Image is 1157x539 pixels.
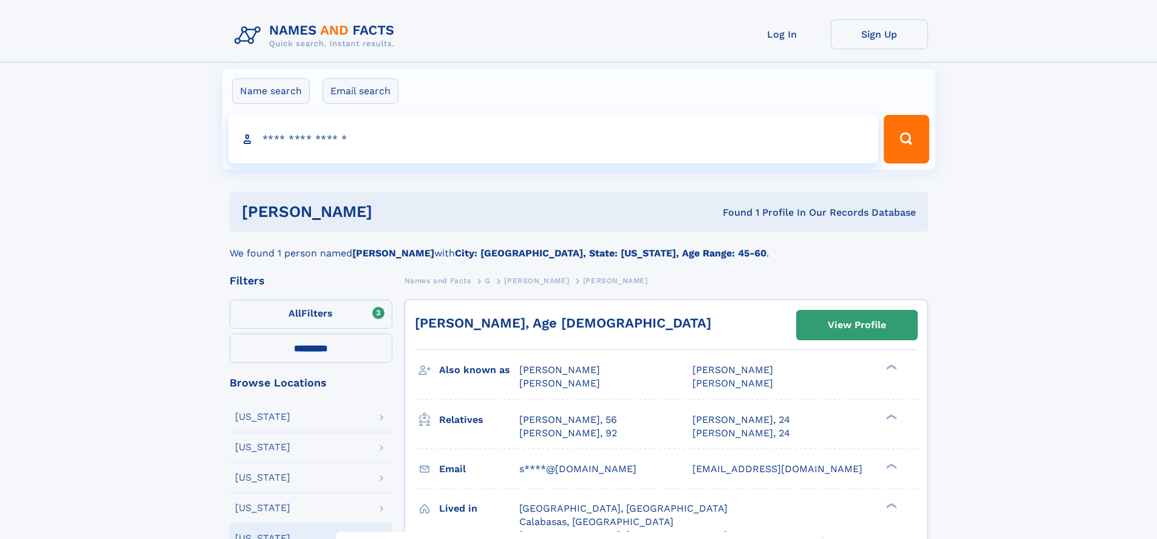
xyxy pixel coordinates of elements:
[692,413,790,427] a: [PERSON_NAME], 24
[485,273,491,288] a: G
[230,232,928,261] div: We found 1 person named with .
[797,311,917,340] a: View Profile
[883,413,898,421] div: ❯
[228,115,879,163] input: search input
[439,459,519,479] h3: Email
[230,377,392,388] div: Browse Locations
[504,273,569,288] a: [PERSON_NAME]
[519,427,617,440] a: [PERSON_NAME], 92
[883,363,898,371] div: ❯
[883,462,898,470] div: ❯
[235,503,290,513] div: [US_STATE]
[230,275,392,286] div: Filters
[232,78,310,104] label: Name search
[504,276,569,285] span: [PERSON_NAME]
[828,311,886,339] div: View Profile
[352,247,434,259] b: [PERSON_NAME]
[323,78,398,104] label: Email search
[734,19,831,49] a: Log In
[692,364,773,376] span: [PERSON_NAME]
[235,412,290,422] div: [US_STATE]
[692,427,790,440] a: [PERSON_NAME], 24
[692,463,862,475] span: [EMAIL_ADDRESS][DOMAIN_NAME]
[288,307,301,319] span: All
[439,498,519,519] h3: Lived in
[230,300,392,329] label: Filters
[439,410,519,430] h3: Relatives
[455,247,766,259] b: City: [GEOGRAPHIC_DATA], State: [US_STATE], Age Range: 45-60
[583,276,648,285] span: [PERSON_NAME]
[485,276,491,285] span: G
[547,206,916,219] div: Found 1 Profile In Our Records Database
[439,360,519,380] h3: Also known as
[230,19,404,52] img: Logo Names and Facts
[692,377,773,389] span: [PERSON_NAME]
[415,315,711,331] a: [PERSON_NAME], Age [DEMOGRAPHIC_DATA]
[519,364,600,376] span: [PERSON_NAME]
[519,503,728,514] span: [GEOGRAPHIC_DATA], [GEOGRAPHIC_DATA]
[884,115,929,163] button: Search Button
[235,473,290,482] div: [US_STATE]
[519,413,617,427] a: [PERSON_NAME], 56
[831,19,928,49] a: Sign Up
[404,273,471,288] a: Names and Facts
[242,204,548,219] h1: [PERSON_NAME]
[883,501,898,509] div: ❯
[519,516,674,527] span: Calabasas, [GEOGRAPHIC_DATA]
[519,377,600,389] span: [PERSON_NAME]
[235,442,290,452] div: [US_STATE]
